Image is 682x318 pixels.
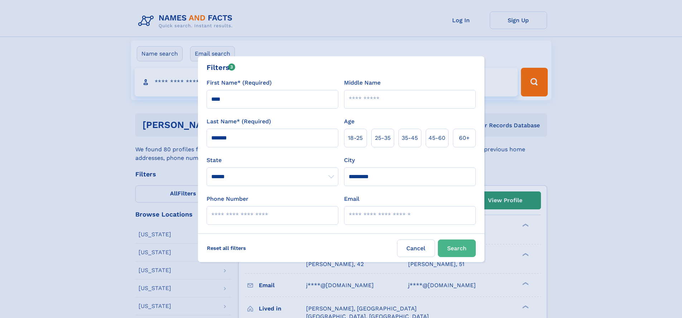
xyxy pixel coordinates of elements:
span: 35‑45 [402,134,418,142]
label: City [344,156,355,165]
label: Middle Name [344,79,381,87]
label: State [207,156,338,165]
label: Email [344,195,359,203]
span: 25‑35 [375,134,391,142]
span: 45‑60 [429,134,445,142]
label: Cancel [397,239,435,257]
label: First Name* (Required) [207,79,272,87]
label: Reset all filters [202,239,251,257]
div: Filters [207,62,236,73]
label: Phone Number [207,195,248,203]
span: 18‑25 [348,134,363,142]
label: Last Name* (Required) [207,117,271,126]
span: 60+ [459,134,470,142]
label: Age [344,117,354,126]
button: Search [438,239,476,257]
